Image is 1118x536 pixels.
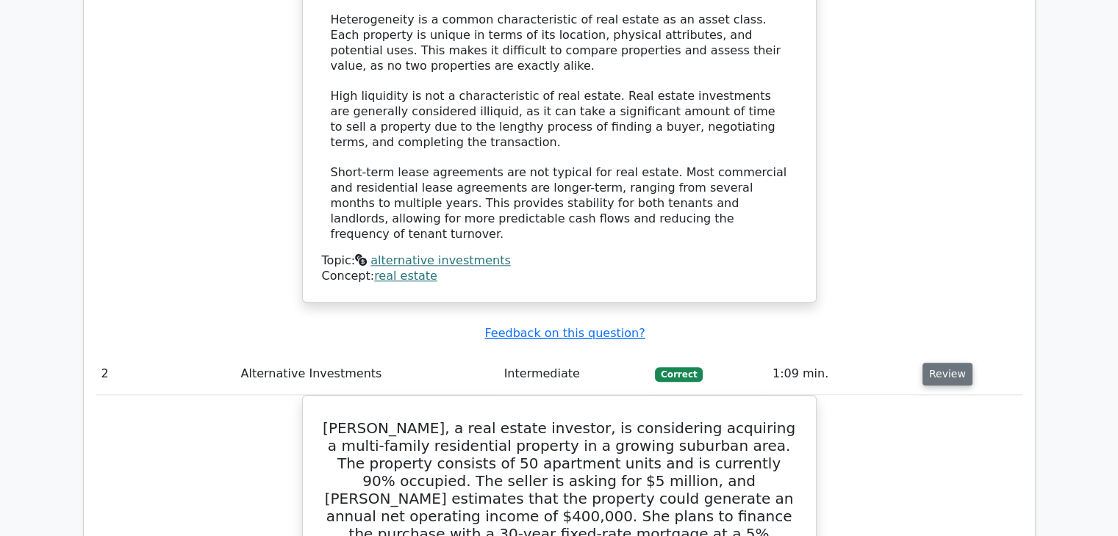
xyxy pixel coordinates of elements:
[322,253,797,269] div: Topic:
[370,253,510,267] a: alternative investments
[922,363,972,385] button: Review
[655,367,703,382] span: Correct
[96,353,235,395] td: 2
[235,353,498,395] td: Alternative Investments
[767,353,917,395] td: 1:09 min.
[484,326,645,340] a: Feedback on this question?
[322,269,797,284] div: Concept:
[374,269,437,283] a: real estate
[498,353,649,395] td: Intermediate
[331,12,788,242] div: Heterogeneity is a common characteristic of real estate as an asset class. Each property is uniqu...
